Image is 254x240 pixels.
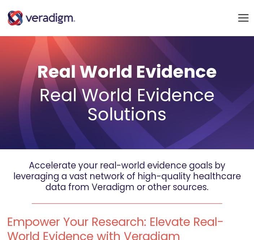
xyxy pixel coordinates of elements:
span: Accelerate your real-world evidence goals by leveraging a vast network of high-quality healthcare... [13,159,241,193]
img: Veradigm Logo [5,4,78,33]
span: Real World Evidence Solutions [39,83,215,127]
button: Toggle Side Menu [238,14,249,21]
span: Real World Evidence [37,60,217,84]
